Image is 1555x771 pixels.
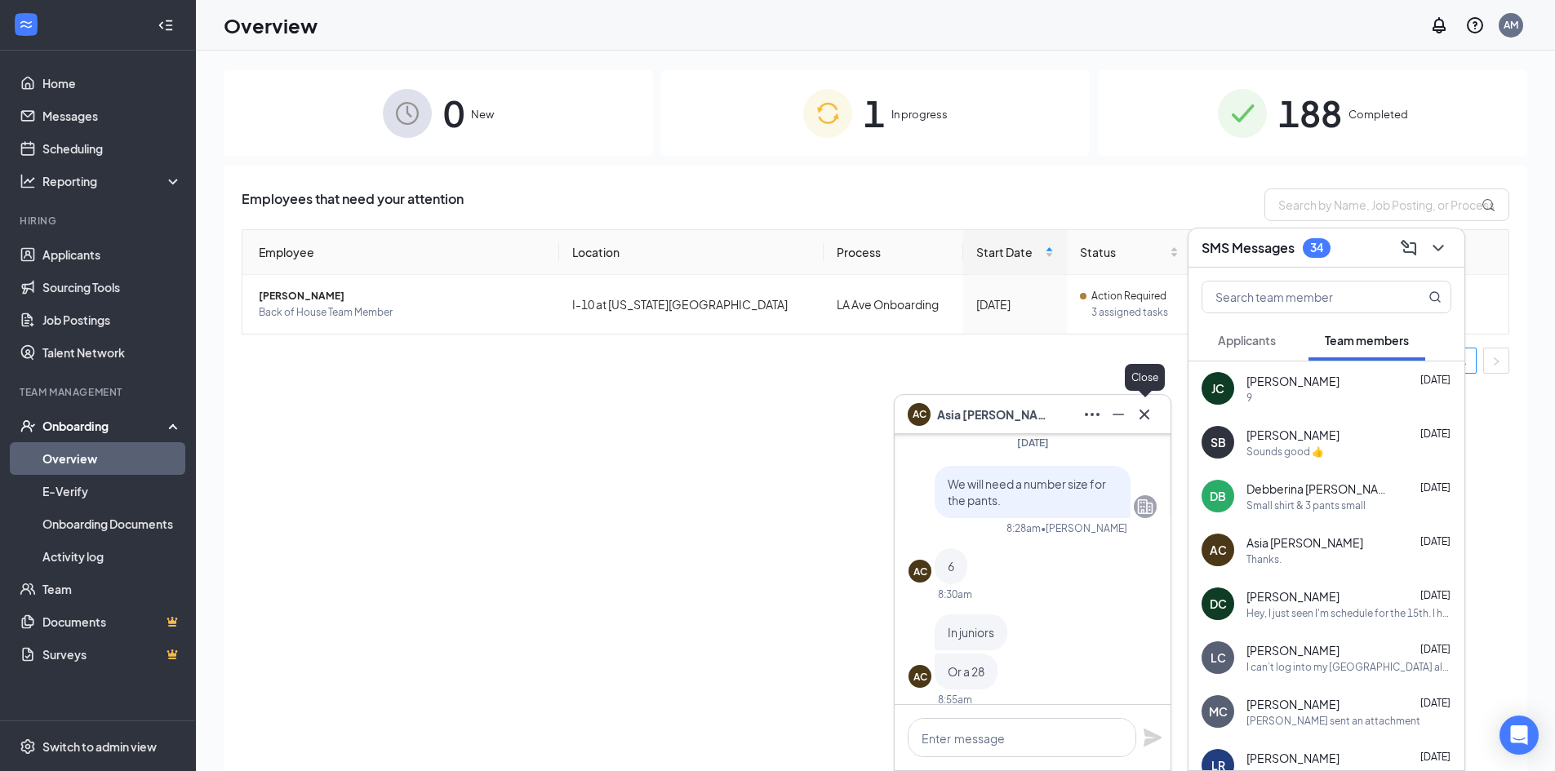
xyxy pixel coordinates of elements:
[42,738,157,755] div: Switch to admin view
[1006,521,1041,535] div: 8:28am
[1420,428,1451,440] span: [DATE]
[20,173,36,189] svg: Analysis
[20,214,179,228] div: Hiring
[259,288,546,304] span: [PERSON_NAME]
[1325,333,1409,348] span: Team members
[1143,728,1162,747] svg: Plane
[42,507,182,540] a: Onboarding Documents
[1278,85,1342,141] span: 188
[1246,373,1340,389] span: [PERSON_NAME]
[1131,401,1157,428] button: Cross
[42,573,182,605] a: Team
[1202,281,1396,312] input: Search team member
[948,559,954,574] span: 6
[242,188,464,221] span: Employees that need your attention
[20,738,36,755] svg: Settings
[948,476,1106,507] span: We will need a number size for the pants.
[1246,642,1340,658] span: [PERSON_NAME]
[1420,589,1451,601] span: [DATE]
[1211,649,1226,666] div: LC
[259,304,546,321] span: Back of House Team Member
[1246,427,1340,443] span: [PERSON_NAME]
[1135,497,1155,516] svg: Company
[42,475,182,507] a: E-Verify
[948,664,984,679] span: Or a 28
[1105,401,1131,428] button: Minimize
[1483,348,1509,374] li: Next Page
[1348,106,1408,122] span: Completed
[948,625,994,640] span: In juniors
[42,336,182,369] a: Talent Network
[1218,333,1276,348] span: Applicants
[1310,241,1323,255] div: 34
[242,230,559,275] th: Employee
[42,173,183,189] div: Reporting
[1420,374,1451,386] span: [DATE]
[891,106,948,122] span: In progress
[443,85,464,141] span: 0
[1246,588,1340,605] span: [PERSON_NAME]
[42,132,182,165] a: Scheduling
[1246,481,1393,497] span: Debberina [PERSON_NAME]
[1396,235,1422,261] button: ComposeMessage
[1210,596,1227,612] div: DC
[976,243,1042,261] span: Start Date
[1082,405,1102,424] svg: Ellipses
[1091,288,1166,304] span: Action Required
[1108,405,1128,424] svg: Minimize
[1246,534,1363,551] span: Asia [PERSON_NAME]
[1420,697,1451,709] span: [DATE]
[1420,535,1451,547] span: [DATE]
[1125,364,1165,391] div: Close
[1209,703,1228,720] div: MC
[224,11,318,39] h1: Overview
[1246,660,1451,674] div: I can’t log into my [GEOGRAPHIC_DATA] also. It keeps saying I don’t have permission to access the...
[42,418,168,434] div: Onboarding
[42,67,182,100] a: Home
[42,638,182,671] a: SurveysCrown
[471,106,494,122] span: New
[937,405,1051,423] span: Asia [PERSON_NAME]
[42,271,182,304] a: Sourcing Tools
[1135,405,1154,424] svg: Cross
[1091,304,1179,321] span: 3 assigned tasks
[938,587,972,601] div: 8:30am
[824,230,964,275] th: Process
[1420,643,1451,655] span: [DATE]
[1246,696,1340,712] span: [PERSON_NAME]
[18,16,34,33] svg: WorkstreamLogo
[20,418,36,434] svg: UserCheck
[42,442,182,475] a: Overview
[1246,498,1366,512] div: Small shirt & 3 pants small
[1399,238,1419,258] svg: ComposeMessage
[1425,235,1451,261] button: ChevronDown
[1246,445,1324,459] div: Sounds good 👍
[1080,243,1166,261] span: Status
[559,275,824,334] td: I-10 at [US_STATE][GEOGRAPHIC_DATA]
[1246,391,1252,405] div: 9
[976,295,1054,313] div: [DATE]
[1428,238,1448,258] svg: ChevronDown
[1420,751,1451,763] span: [DATE]
[913,670,927,684] div: AC
[1210,488,1226,504] div: DB
[913,565,927,578] div: AC
[1211,380,1224,397] div: JC
[1420,481,1451,494] span: [DATE]
[824,275,964,334] td: LA Ave Onboarding
[864,85,885,141] span: 1
[1210,542,1227,558] div: AC
[1067,230,1192,275] th: Status
[1491,357,1501,366] span: right
[1202,239,1295,257] h3: SMS Messages
[158,17,174,33] svg: Collapse
[1041,521,1127,535] span: • [PERSON_NAME]
[1264,188,1509,221] input: Search by Name, Job Posting, or Process
[1428,290,1442,304] svg: MagnifyingGlass
[1429,16,1449,35] svg: Notifications
[1079,401,1105,428] button: Ellipses
[1465,16,1485,35] svg: QuestionInfo
[938,693,972,707] div: 8:55am
[42,605,182,638] a: DocumentsCrown
[1246,714,1420,728] div: [PERSON_NAME] sent an attachment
